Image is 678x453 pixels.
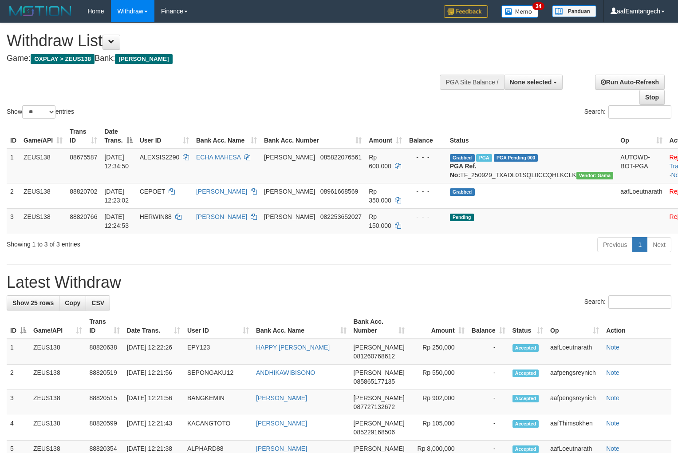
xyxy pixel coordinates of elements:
a: Note [606,445,619,452]
input: Search: [608,105,671,119]
td: aafLoeutnarath [547,339,603,365]
span: PGA Pending [494,154,538,162]
td: AUTOWD-BOT-PGA [617,149,666,183]
td: 2 [7,365,30,390]
td: [DATE] 12:21:56 [123,365,184,390]
span: Accepted [512,445,539,453]
a: HAPPY [PERSON_NAME] [256,344,330,351]
th: Status [446,123,617,149]
img: MOTION_logo.png [7,4,74,18]
a: 1 [632,237,647,252]
div: PGA Site Balance / [440,75,504,90]
span: [PERSON_NAME] [264,213,315,220]
label: Search: [584,105,671,119]
th: Amount: activate to sort column ascending [365,123,406,149]
th: Op: activate to sort column ascending [547,314,603,339]
span: Rp 150.000 [369,213,391,229]
b: PGA Ref. No: [450,163,477,179]
a: [PERSON_NAME] [196,188,247,195]
span: [PERSON_NAME] [115,54,172,64]
span: [PERSON_NAME] [264,154,315,161]
th: Balance [406,123,446,149]
span: Copy [65,299,80,306]
td: Rp 105,000 [408,415,468,441]
td: Rp 550,000 [408,365,468,390]
span: Accepted [512,344,539,352]
span: Rp 350.000 [369,188,391,204]
td: 1 [7,149,20,183]
td: 88820599 [86,415,123,441]
label: Search: [584,295,671,309]
th: Bank Acc. Name: activate to sort column ascending [193,123,260,149]
span: Copy 085865177135 to clipboard [354,378,395,385]
a: ANDHIKAWIBISONO [256,369,315,376]
span: [PERSON_NAME] [354,445,405,452]
td: ZEUS138 [30,365,86,390]
span: [DATE] 12:34:50 [104,154,129,170]
td: 3 [7,390,30,415]
a: ECHA MAHESA [196,154,240,161]
td: 2 [7,183,20,208]
span: [DATE] 12:23:02 [104,188,129,204]
th: Status: activate to sort column ascending [509,314,547,339]
span: [PERSON_NAME] [264,188,315,195]
h4: Game: Bank: [7,54,443,63]
td: [DATE] 12:21:56 [123,390,184,415]
span: Copy 087727132672 to clipboard [354,403,395,410]
td: 88820638 [86,339,123,365]
button: None selected [504,75,563,90]
td: 1 [7,339,30,365]
td: ZEUS138 [30,390,86,415]
a: Note [606,394,619,401]
td: ZEUS138 [30,415,86,441]
th: ID: activate to sort column descending [7,314,30,339]
label: Show entries [7,105,74,119]
td: aafThimsokhen [547,415,603,441]
td: SEPONGAKU12 [184,365,252,390]
td: BANGKEMIN [184,390,252,415]
input: Search: [608,295,671,309]
span: 88675587 [70,154,97,161]
h1: Withdraw List [7,32,443,50]
a: [PERSON_NAME] [196,213,247,220]
td: Rp 250,000 [408,339,468,365]
a: Run Auto-Refresh [595,75,665,90]
td: [DATE] 12:21:43 [123,415,184,441]
span: Copy 08961668569 to clipboard [320,188,359,195]
select: Showentries [22,105,55,119]
a: Stop [639,90,665,105]
th: Game/API: activate to sort column ascending [30,314,86,339]
span: Vendor URL: https://trx31.1velocity.biz [576,172,614,179]
td: ZEUS138 [30,339,86,365]
span: Copy 082253652027 to clipboard [320,213,362,220]
td: - [468,415,509,441]
span: [DATE] 12:24:53 [104,213,129,229]
a: [PERSON_NAME] [256,394,307,401]
span: Grabbed [450,154,475,162]
span: CSV [91,299,104,306]
span: Show 25 rows [12,299,54,306]
th: ID [7,123,20,149]
div: - - - [409,153,443,162]
a: CSV [86,295,110,310]
td: aafpengsreynich [547,390,603,415]
a: Note [606,344,619,351]
td: ZEUS138 [20,208,66,234]
span: None selected [510,79,552,86]
th: Bank Acc. Number: activate to sort column ascending [350,314,408,339]
td: [DATE] 12:22:26 [123,339,184,365]
th: Date Trans.: activate to sort column ascending [123,314,184,339]
div: Showing 1 to 3 of 3 entries [7,236,276,249]
span: 34 [532,2,544,10]
img: Feedback.jpg [444,5,488,18]
td: TF_250929_TXADL01SQL0CCQHLKCLK [446,149,617,183]
td: 88820515 [86,390,123,415]
th: Op: activate to sort column ascending [617,123,666,149]
span: Accepted [512,420,539,428]
td: - [468,390,509,415]
th: Trans ID: activate to sort column ascending [86,314,123,339]
span: Accepted [512,370,539,377]
span: ALEXSIS2290 [140,154,180,161]
span: Grabbed [450,188,475,196]
a: [PERSON_NAME] [256,445,307,452]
